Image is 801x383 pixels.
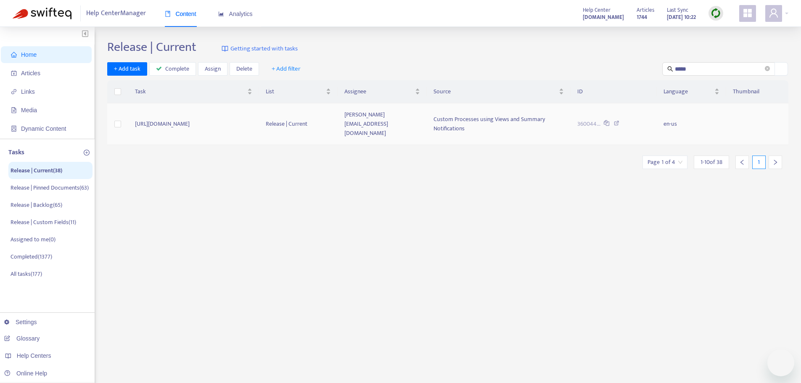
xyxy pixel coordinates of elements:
a: Glossary [4,335,40,342]
span: List [266,87,324,96]
span: user [769,8,779,18]
span: book [165,11,171,17]
span: home [11,52,17,58]
span: Links [21,88,35,95]
span: close-circle [765,66,770,71]
span: link [11,89,17,95]
div: 1 [752,156,766,169]
span: Assign [205,64,221,74]
td: [URL][DOMAIN_NAME] [128,103,259,145]
span: Custom Processes using Views and Summary Notifications [434,114,545,133]
span: Content [165,11,196,17]
span: + Add filter [272,64,301,74]
th: ID [571,80,657,103]
span: 1 - 10 of 38 [701,158,722,166]
button: Complete [149,62,196,76]
span: Help Centers [17,352,51,359]
span: Delete [236,64,252,74]
a: [DOMAIN_NAME] [583,12,624,22]
img: sync.dc5367851b00ba804db3.png [711,8,721,18]
span: Articles [21,70,40,77]
span: area-chart [218,11,224,17]
button: Delete [230,62,259,76]
span: 360044... [577,119,600,129]
button: + Add task [107,62,147,76]
img: Swifteq [13,8,71,19]
th: Source [427,80,571,103]
span: close-circle [765,65,770,73]
td: en-us [657,103,726,145]
a: Settings [4,319,37,325]
td: Release | Current [259,103,338,145]
span: Task [135,87,246,96]
strong: [DOMAIN_NAME] [583,13,624,22]
a: Getting started with tasks [222,40,298,58]
span: Dynamic Content [21,125,66,132]
strong: 1744 [637,13,647,22]
span: Help Center Manager [86,5,146,21]
h2: Release | Current [107,40,196,55]
span: right [772,159,778,165]
span: appstore [743,8,753,18]
p: Release | Pinned Documents ( 63 ) [11,183,89,192]
p: Tasks [8,148,24,158]
img: image-link [222,45,228,52]
span: file-image [11,107,17,113]
p: Release | Backlog ( 65 ) [11,201,62,209]
span: + Add task [114,64,140,74]
span: account-book [11,70,17,76]
span: left [739,159,745,165]
td: [PERSON_NAME][EMAIL_ADDRESS][DOMAIN_NAME] [338,103,427,145]
a: Online Help [4,370,47,377]
p: All tasks ( 177 ) [11,269,42,278]
button: Assign [198,62,227,76]
span: Home [21,51,37,58]
strong: [DATE] 10:22 [667,13,696,22]
span: container [11,126,17,132]
iframe: Button to launch messaging window [767,349,794,376]
th: Assignee [338,80,427,103]
th: Thumbnail [726,80,788,103]
span: Help Center [583,5,611,15]
span: Source [434,87,557,96]
p: Completed ( 1377 ) [11,252,52,261]
span: Language [664,87,713,96]
span: Assignee [344,87,413,96]
span: Analytics [218,11,253,17]
button: + Add filter [265,62,307,76]
th: Language [657,80,726,103]
span: Complete [165,64,189,74]
span: plus-circle [84,150,90,156]
span: Media [21,107,37,114]
span: Articles [637,5,654,15]
p: Assigned to me ( 0 ) [11,235,56,244]
p: Release | Current ( 38 ) [11,166,62,175]
th: Task [128,80,259,103]
span: Getting started with tasks [230,44,298,54]
span: Last Sync [667,5,688,15]
p: Release | Custom Fields ( 11 ) [11,218,76,227]
th: List [259,80,338,103]
span: search [667,66,673,72]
